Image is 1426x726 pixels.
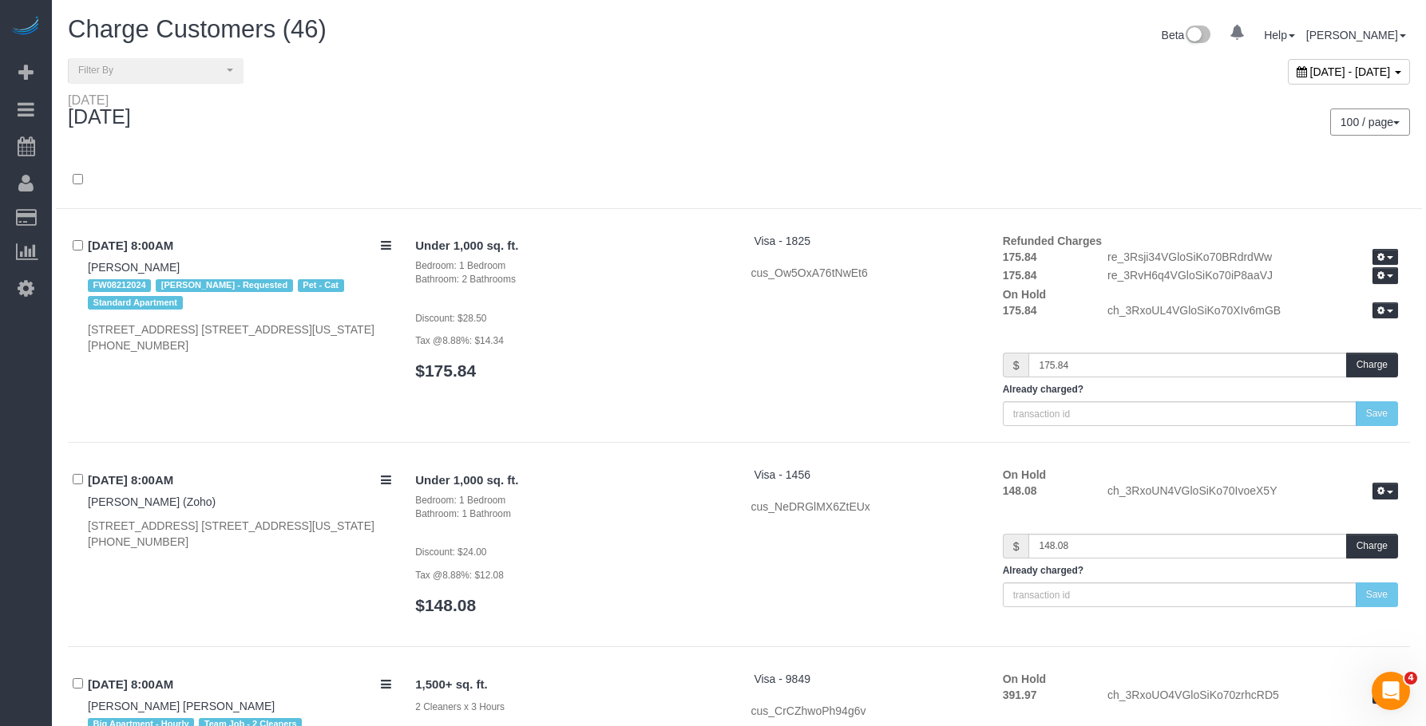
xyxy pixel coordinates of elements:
[1003,468,1046,481] strong: On Hold
[88,700,275,712] a: [PERSON_NAME] [PERSON_NAME]
[88,239,391,253] h4: [DATE] 8:00AM
[1003,484,1037,497] strong: 148.08
[68,93,147,128] div: [DATE]
[1003,689,1037,701] strong: 391.97
[751,703,979,719] div: cus_CrCZhwoPh94g6v
[88,678,391,692] h4: [DATE] 8:00AM
[1162,29,1211,41] a: Beta
[415,494,727,507] div: Bedroom: 1 Bedroom
[68,58,244,83] button: Filter By
[1095,687,1410,706] div: ch_3RxoUO4VGloSiKo70zrhcRD5
[298,279,344,292] span: Pet - Cat
[1003,235,1102,247] strong: Refunded Charges
[751,499,979,515] div: cus_NeDRGlMX6ZtEUx
[88,279,151,292] span: FW08212024
[1346,353,1398,377] button: Charge
[1404,672,1417,685] span: 4
[1003,304,1037,317] strong: 175.84
[415,546,486,558] small: Discount: $24.00
[1372,672,1410,710] iframe: Intercom live chat
[1184,26,1210,46] img: New interface
[1095,267,1410,286] div: re_3RvH6q4VGloSiKo70iP8aaVJ
[88,261,180,274] a: [PERSON_NAME]
[1003,401,1357,426] input: transaction id
[1331,109,1410,136] nav: Pagination navigation
[88,322,391,353] div: [STREET_ADDRESS] [STREET_ADDRESS][US_STATE] [PHONE_NUMBER]
[1003,385,1398,395] h5: Already charged?
[1095,249,1410,268] div: re_3Rsji34VGloSiKo70BRdrdWw
[1095,483,1410,502] div: ch_3RxoUN4VGloSiKo70IvoeX5Y
[415,701,505,712] small: 2 Cleaners x 3 Hours
[68,93,131,106] div: [DATE]
[1264,29,1295,41] a: Help
[1003,534,1029,558] span: $
[415,273,727,286] div: Bathroom: 2 Bathrooms
[1003,582,1357,607] input: transaction id
[1346,534,1398,558] button: Charge
[68,15,327,43] span: Charge Customers (46)
[1003,288,1046,301] strong: On Hold
[1330,109,1410,136] button: 100 / page
[415,335,504,346] small: Tax @8.88%: $14.34
[415,474,727,487] h4: Under 1,000 sq. ft.
[88,518,391,550] div: [STREET_ADDRESS] [STREET_ADDRESS][US_STATE] [PHONE_NUMBER]
[1310,65,1391,78] span: [DATE] - [DATE]
[78,64,223,77] span: Filter By
[1003,251,1037,263] strong: 175.84
[1003,673,1046,685] strong: On Hold
[156,279,292,292] span: [PERSON_NAME] - Requested
[1003,269,1037,282] strong: 175.84
[1003,353,1029,377] span: $
[415,361,476,380] a: $175.84
[1095,302,1410,322] div: ch_3RxoUL4VGloSiKo70XIv6mGB
[751,265,979,281] div: cus_Ow5OxA76tNwEt6
[1003,566,1398,576] h5: Already charged?
[415,596,476,614] a: $148.08
[415,259,727,273] div: Bedroom: 1 Bedroom
[1306,29,1406,41] a: [PERSON_NAME]
[88,474,391,487] h4: [DATE] 8:00AM
[415,239,727,253] h4: Under 1,000 sq. ft.
[754,235,810,247] a: Visa - 1825
[88,275,391,314] div: Tags
[10,16,42,38] img: Automaid Logo
[88,495,216,508] a: [PERSON_NAME] (Zoho)
[754,673,810,685] a: Visa - 9849
[415,678,727,692] h4: 1,500+ sq. ft.
[415,507,727,521] div: Bathroom: 1 Bathroom
[415,313,486,324] small: Discount: $28.50
[88,296,183,309] span: Standard Apartment
[754,468,810,481] a: Visa - 1456
[415,570,504,581] small: Tax @8.88%: $12.08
